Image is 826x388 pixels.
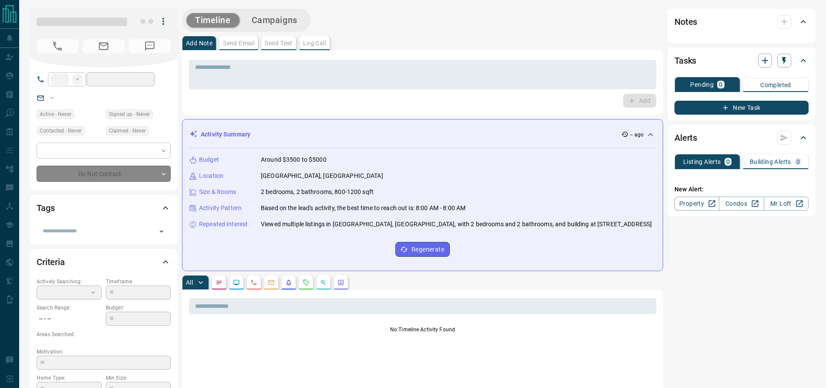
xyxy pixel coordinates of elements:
p: Actively Searching: [37,278,101,286]
p: Size & Rooms [199,187,236,197]
p: Building Alerts [750,159,791,165]
span: Active - Never [40,110,71,119]
span: Signed up - Never [109,110,150,119]
svg: Agent Actions [337,279,344,286]
h2: Notes [674,15,697,29]
p: Location [199,171,223,180]
p: Timeframe: [106,278,171,286]
p: Motivation: [37,348,171,356]
span: No Number [129,39,171,53]
div: Activity Summary-- ago [189,126,656,143]
p: Home Type: [37,374,101,382]
p: Completed [760,82,791,88]
button: Timeline [186,13,239,27]
div: Do Not Contact [37,166,171,182]
svg: Calls [250,279,257,286]
p: 2 bedrooms, 2 bathrooms, 800-1200 sqft [261,187,374,197]
p: -- - -- [37,312,101,326]
span: No Email [83,39,125,53]
h2: Alerts [674,131,697,145]
span: Contacted - Never [40,126,81,135]
h2: Tasks [674,54,696,68]
a: Property [674,197,719,211]
p: Pending [690,82,714,88]
svg: Listing Alerts [285,279,292,286]
div: Tasks [674,50,809,71]
p: [GEOGRAPHIC_DATA], [GEOGRAPHIC_DATA] [261,171,383,180]
h2: Criteria [37,255,65,269]
div: Notes [674,11,809,32]
span: No Number [37,39,78,53]
p: No Timeline Activity Found [189,326,656,334]
button: Regenerate [395,242,450,257]
p: Listing Alerts [683,159,721,165]
svg: Requests [303,279,310,286]
h2: Tags [37,201,54,215]
div: Alerts [674,127,809,148]
svg: Emails [268,279,275,286]
p: -- ago [630,131,644,139]
p: Areas Searched: [37,330,171,338]
p: Viewed multiple listings in [GEOGRAPHIC_DATA], [GEOGRAPHIC_DATA], with 2 bedrooms and 2 bathrooms... [261,220,652,229]
p: Min Size: [106,374,171,382]
p: All [186,279,193,286]
p: Budget: [106,304,171,312]
p: 0 [719,82,722,88]
div: Criteria [37,252,171,272]
a: Condos [719,197,764,211]
p: 0 [796,159,800,165]
p: Search Range: [37,304,101,312]
svg: Notes [216,279,223,286]
p: Activity Pattern [199,204,242,213]
a: -- [51,94,54,101]
p: Activity Summary [201,130,250,139]
a: Mr.Loft [764,197,809,211]
p: Budget [199,155,219,164]
button: New Task [674,101,809,115]
p: Repeated Interest [199,220,248,229]
p: 0 [726,159,730,165]
div: Tags [37,197,171,218]
p: Around $3500 to $5000 [261,155,327,164]
button: Campaigns [243,13,306,27]
span: Claimed - Never [109,126,146,135]
svg: Lead Browsing Activity [233,279,240,286]
p: Add Note [186,40,212,46]
button: Open [155,225,168,238]
svg: Opportunities [320,279,327,286]
p: Based on the lead's activity, the best time to reach out is: 8:00 AM - 8:00 AM [261,204,465,213]
p: New Alert: [674,185,809,194]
